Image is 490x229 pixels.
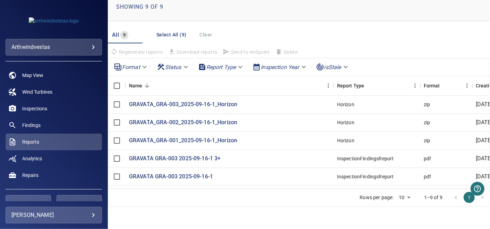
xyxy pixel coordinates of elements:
div: InspectionFindingsReport [337,155,394,162]
div: arthwindvestas [6,39,102,56]
div: Inspection Year [250,61,310,73]
a: findings noActive [6,117,102,134]
em: isStale [324,64,341,70]
a: inspections noActive [6,100,102,117]
button: Apply [6,195,51,212]
span: Analytics [22,155,42,162]
a: analytics noActive [6,150,102,167]
a: map noActive [6,67,102,84]
div: arthwindvestas [11,42,96,53]
span: Apply [14,199,42,208]
button: Menu [462,80,472,91]
div: Name [129,76,143,95]
a: GRAVATA_GRA-002_2025-09-16-1_Horizon [129,119,237,127]
span: All [112,32,119,38]
div: Format [424,76,440,95]
p: 1–9 of 9 [424,194,442,201]
img: arthwindvestas-logo [29,17,79,24]
p: Showing 9 of 9 [116,3,163,11]
div: Horizon [337,101,354,108]
span: Repairs [22,172,38,179]
div: zip [424,137,430,144]
p: Rows per page: [360,194,393,201]
em: Report Type [206,64,236,70]
span: Reset [65,199,93,208]
a: windturbines noActive [6,84,102,100]
a: GRAVATA_GRA-001_2025-09-16-1_Horizon [129,137,237,145]
em: Inspection Year [261,64,299,70]
a: GRAVATA_GRA-003_2025-09-16-1_Horizon [129,101,237,109]
div: InspectionFindingsReport [337,173,394,180]
button: Menu [323,80,334,91]
button: page 1 [464,192,475,203]
button: Sort [142,81,152,91]
em: Status [165,64,181,70]
button: Reset [57,195,102,212]
div: zip [424,101,430,108]
span: Inspections [22,105,47,112]
div: [PERSON_NAME] [11,210,96,221]
a: GRAVATA GRA-003 2025-09-16-1 3+ [129,155,221,163]
div: Status [154,61,192,73]
div: Format [111,61,151,73]
span: 9 [120,31,128,39]
div: zip [424,119,430,126]
span: Map View [22,72,43,79]
div: pdf [424,173,431,180]
div: isStale [313,61,352,73]
div: Format [420,76,472,95]
a: repairs noActive [6,167,102,184]
span: Findings [22,122,41,129]
nav: pagination navigation [449,192,489,203]
div: Report Type [337,76,364,95]
div: Report Type [195,61,247,73]
button: Menu [410,80,420,91]
div: Horizon [337,119,354,126]
div: 10 [396,193,413,203]
div: Name [126,76,334,95]
a: GRAVATA GRA-003 2025-09-16-1 [129,173,213,181]
button: Sort [440,81,450,91]
div: Report Type [334,76,420,95]
span: Wind Turbines [22,88,52,95]
div: pdf [424,155,431,162]
span: Reports [22,138,39,145]
div: Horizon [337,137,354,144]
a: reports active [6,134,102,150]
button: Select All (9) [154,28,189,41]
button: Sort [364,81,374,91]
em: Format [122,64,140,70]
